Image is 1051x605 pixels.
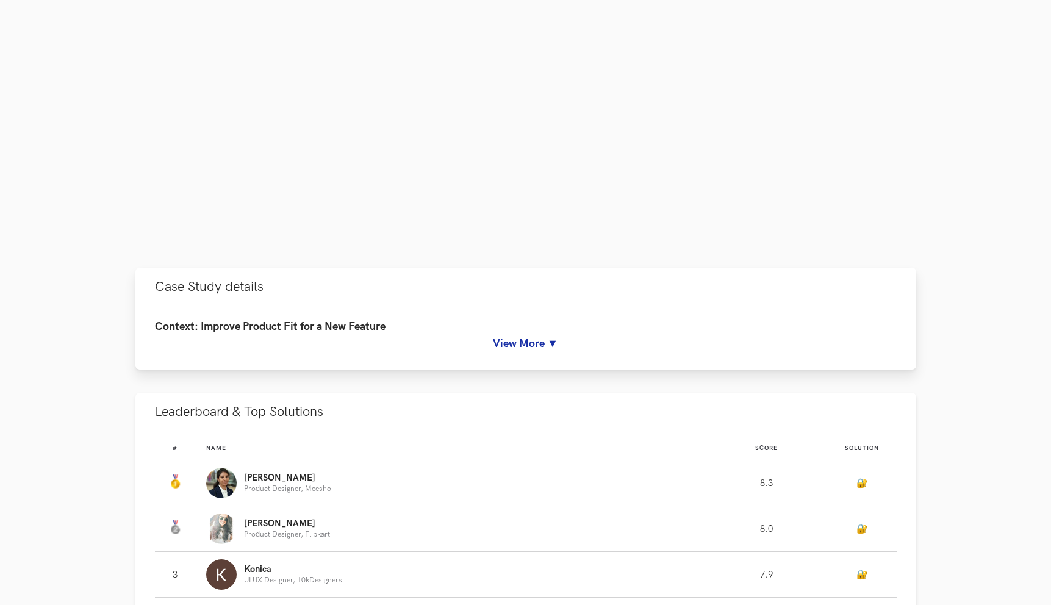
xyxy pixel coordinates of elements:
[706,552,828,598] td: 7.9
[173,445,178,452] span: #
[135,393,916,431] button: Leaderboard & Top Solutions
[856,570,867,580] a: 🔐
[706,506,828,552] td: 8.0
[168,520,182,535] img: Silver Medal
[244,531,330,539] p: Product Designer, Flipkart
[206,445,226,452] span: Name
[244,519,330,529] p: [PERSON_NAME]
[155,404,323,420] span: Leaderboard & Top Solutions
[244,576,342,584] p: UI UX Designer, 10kDesigners
[856,524,867,534] a: 🔐
[706,460,828,506] td: 8.3
[755,445,778,452] span: Score
[244,565,342,575] p: Konica
[206,514,237,544] img: Profile photo
[155,552,206,598] td: 3
[244,485,331,493] p: Product Designer, Meesho
[168,474,182,489] img: Gold Medal
[155,279,264,295] span: Case Study details
[244,473,331,483] p: [PERSON_NAME]
[135,268,916,306] button: Case Study details
[155,321,897,334] h4: Context: Improve Product Fit for a New Feature
[135,306,916,370] div: Case Study details
[155,337,897,350] a: View More ▼
[206,468,237,498] img: Profile photo
[856,478,867,489] a: 🔐
[845,445,879,452] span: Solution
[206,559,237,590] img: Profile photo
